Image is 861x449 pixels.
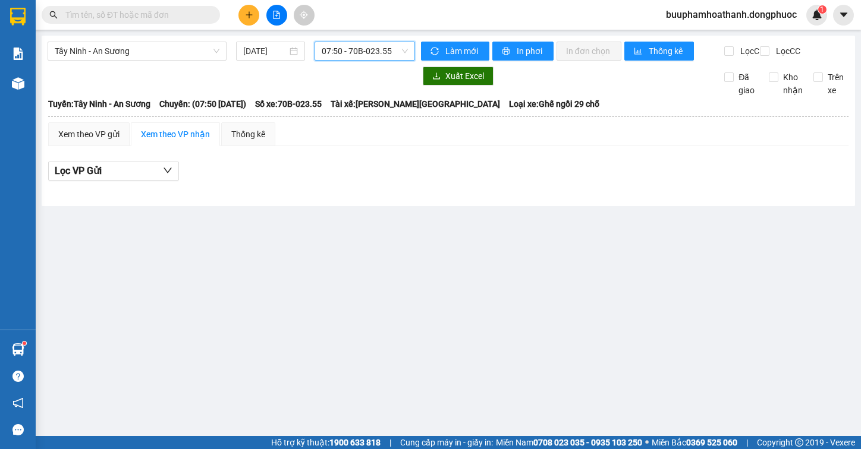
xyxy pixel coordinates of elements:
[818,5,827,14] sup: 1
[686,438,737,447] strong: 0369 525 060
[746,436,748,449] span: |
[10,8,26,26] img: logo-vxr
[159,97,246,110] span: Chuyến: (07:50 [DATE])
[12,77,24,90] img: warehouse-icon
[649,45,684,58] span: Thống kê
[331,97,500,110] span: Tài xế: [PERSON_NAME][GEOGRAPHIC_DATA]
[55,42,219,60] span: Tây Ninh - An Sương
[141,128,210,141] div: Xem theo VP nhận
[645,440,649,445] span: ⚪️
[12,397,24,409] span: notification
[634,47,644,56] span: bar-chart
[778,71,807,97] span: Kho nhận
[55,163,102,178] span: Lọc VP Gửi
[58,128,120,141] div: Xem theo VP gửi
[12,424,24,435] span: message
[533,438,642,447] strong: 0708 023 035 - 0935 103 250
[329,438,381,447] strong: 1900 633 818
[823,71,849,97] span: Trên xe
[624,42,694,61] button: bar-chartThống kê
[255,97,322,110] span: Số xe: 70B-023.55
[266,5,287,26] button: file-add
[243,45,287,58] input: 13/09/2025
[245,11,253,19] span: plus
[820,5,824,14] span: 1
[838,10,849,20] span: caret-down
[736,45,766,58] span: Lọc CR
[496,436,642,449] span: Miền Nam
[272,11,281,19] span: file-add
[492,42,554,61] button: printerIn phơi
[421,42,489,61] button: syncLàm mới
[23,342,26,345] sup: 1
[48,162,179,181] button: Lọc VP Gửi
[12,343,24,356] img: warehouse-icon
[271,436,381,449] span: Hỗ trợ kỹ thuật:
[795,438,803,447] span: copyright
[771,45,802,58] span: Lọc CC
[652,436,737,449] span: Miền Bắc
[833,5,854,26] button: caret-down
[238,5,259,26] button: plus
[557,42,621,61] button: In đơn chọn
[502,47,512,56] span: printer
[300,11,308,19] span: aim
[423,67,494,86] button: downloadXuất Excel
[656,7,806,22] span: buuphamhoathanh.dongphuoc
[509,97,599,110] span: Loại xe: Ghế ngồi 29 chỗ
[400,436,493,449] span: Cung cấp máy in - giấy in:
[163,166,172,175] span: down
[322,42,408,60] span: 07:50 - 70B-023.55
[49,11,58,19] span: search
[517,45,544,58] span: In phơi
[12,371,24,382] span: question-circle
[65,8,206,21] input: Tìm tên, số ĐT hoặc mã đơn
[294,5,315,26] button: aim
[231,128,265,141] div: Thống kê
[734,71,760,97] span: Đã giao
[430,47,441,56] span: sync
[12,48,24,60] img: solution-icon
[48,99,150,109] b: Tuyến: Tây Ninh - An Sương
[812,10,822,20] img: icon-new-feature
[445,45,480,58] span: Làm mới
[389,436,391,449] span: |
